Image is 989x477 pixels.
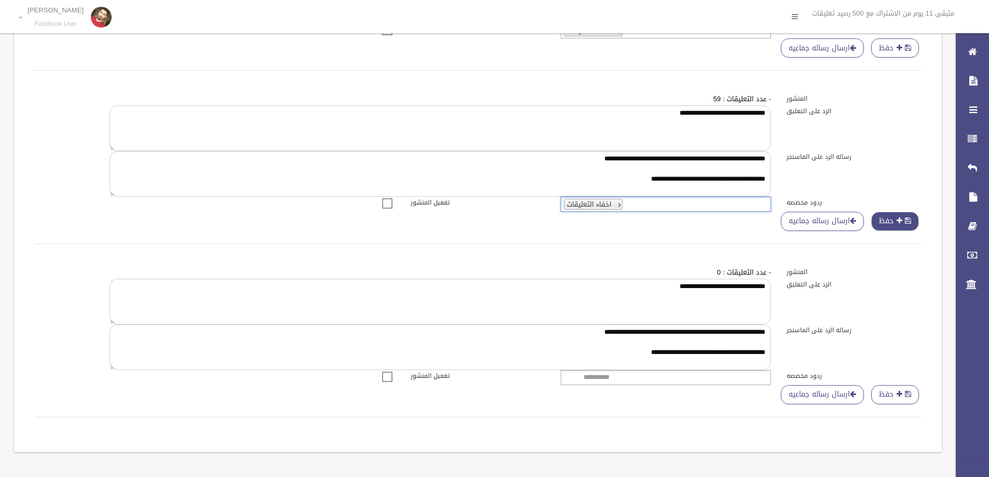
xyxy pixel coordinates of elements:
button: حفظ [871,212,919,231]
label: تفعيل المنشور [403,370,553,381]
a: ارسال رساله جماعيه [781,38,864,58]
label: ردود مخصصه [779,197,929,208]
a: ارسال رساله جماعيه [781,385,864,404]
label: رساله الرد على الماسنجر [779,151,929,162]
a: - عدد التعليقات : 0 [717,266,771,279]
button: حفظ [871,38,919,58]
button: حفظ [871,385,919,404]
label: الرد على التعليق [779,279,929,290]
p: [PERSON_NAME] [28,6,84,14]
a: ارسال رساله جماعيه [781,212,864,231]
a: - عدد التعليقات : 59 [713,92,771,105]
label: الرد على التعليق [779,105,929,117]
label: المنشور [779,93,929,104]
span: اخفاء التعليقات [567,198,612,211]
label: ردود مخصصه [779,370,929,381]
small: Facebook User [28,20,84,28]
label: تفعيل المنشور [403,197,553,208]
label: المنشور [779,266,929,278]
label: رساله الرد على الماسنجر [779,324,929,336]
